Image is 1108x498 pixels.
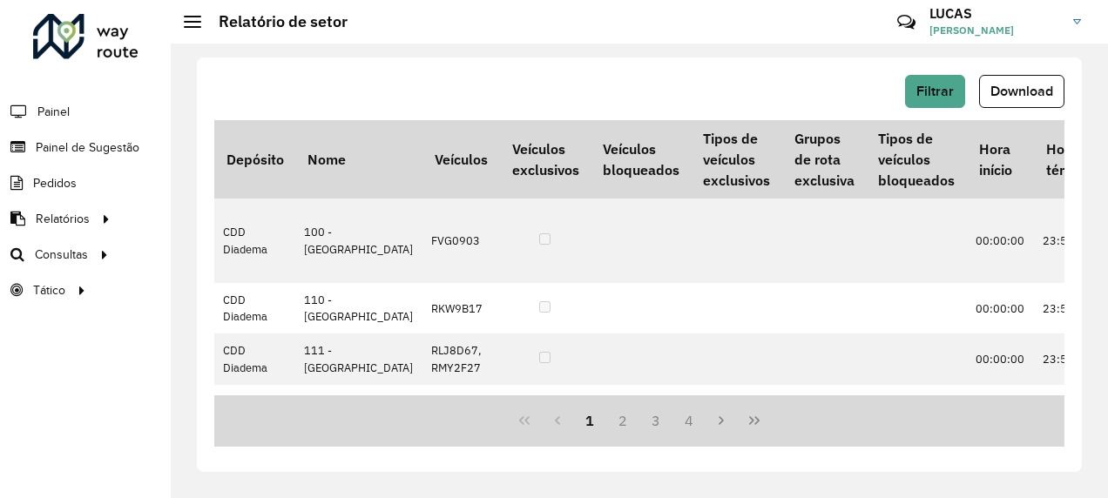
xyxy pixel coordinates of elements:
button: 3 [639,404,672,437]
td: 23:59:00 [1034,385,1107,435]
td: 100 - [GEOGRAPHIC_DATA] [295,199,422,283]
th: Tipos de veículos bloqueados [866,120,966,199]
span: [PERSON_NAME] [929,23,1060,38]
td: 110 - [GEOGRAPHIC_DATA] [295,283,422,333]
td: CDD Diadema [214,385,295,435]
span: Consultas [35,246,88,264]
td: CDD Diadema [214,283,295,333]
td: 00:00:00 [967,333,1034,384]
th: Veículos exclusivos [500,120,591,199]
span: Tático [33,281,65,299]
td: 23:59:00 [1034,333,1107,384]
h3: LUCAS [929,5,1060,22]
td: 00:00:00 [967,283,1034,333]
span: Relatórios [36,210,90,228]
th: Depósito [214,120,295,199]
th: Veículos [422,120,499,199]
a: Contato Rápido [888,3,925,41]
th: Hora início [967,120,1034,199]
button: Last Page [738,404,771,437]
td: FYQ3111, RLJ8D17 [422,385,499,435]
td: 23:59:00 [1034,199,1107,283]
button: Next Page [705,404,738,437]
span: Painel [37,103,70,121]
td: RKW9B17 [422,283,499,333]
td: CDD Diadema [214,333,295,384]
th: Nome [295,120,422,199]
th: Hora término [1034,120,1107,199]
td: 23:59:00 [1034,283,1107,333]
span: Pedidos [33,174,77,192]
span: Filtrar [916,84,954,98]
td: RLJ8D67, RMY2F27 [422,333,499,384]
th: Tipos de veículos exclusivos [692,120,782,199]
th: Grupos de rota exclusiva [782,120,866,199]
td: 00:00:00 [967,385,1034,435]
th: Veículos bloqueados [591,120,691,199]
td: 00:00:00 [967,199,1034,283]
button: Filtrar [905,75,965,108]
span: Download [990,84,1053,98]
button: 1 [574,404,607,437]
h2: Relatório de setor [201,12,348,31]
td: FVG0903 [422,199,499,283]
button: 4 [672,404,706,437]
button: Download [979,75,1064,108]
td: 111 - [GEOGRAPHIC_DATA] [295,333,422,384]
span: Painel de Sugestão [36,138,139,157]
td: 120 - Eldorado [295,385,422,435]
td: CDD Diadema [214,199,295,283]
button: 2 [606,404,639,437]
